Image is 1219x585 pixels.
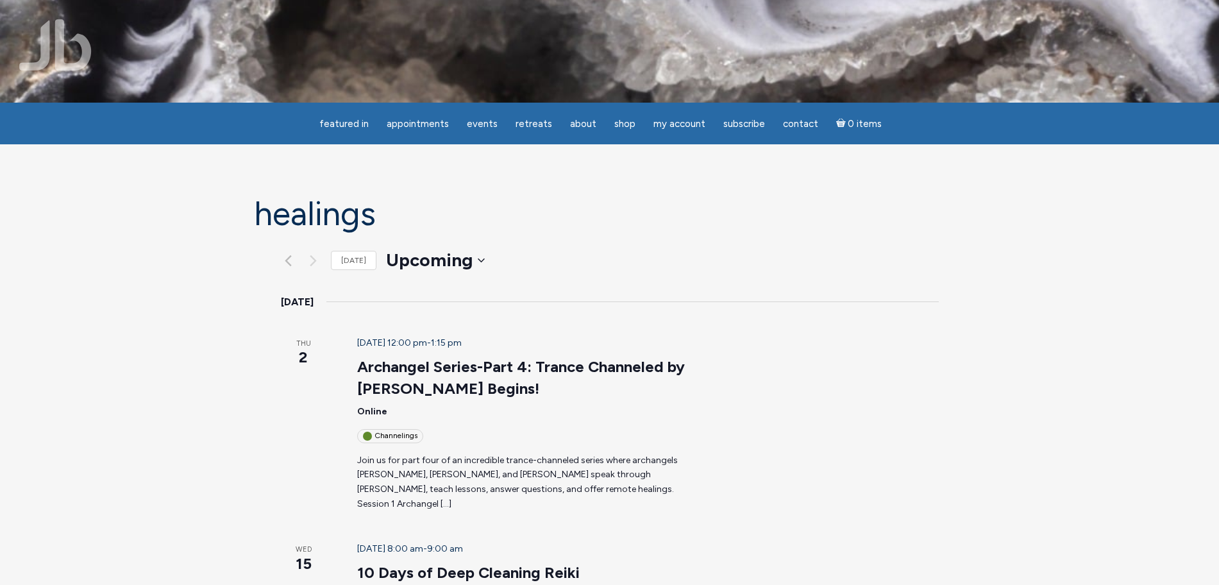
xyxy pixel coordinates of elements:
[357,543,463,554] time: -
[607,112,643,137] a: Shop
[357,429,423,443] div: Channelings
[357,357,685,398] a: Archangel Series-Part 4: Trance Channeled by [PERSON_NAME] Begins!
[357,337,462,348] time: -
[431,337,462,348] span: 1:15 pm
[386,248,473,273] span: Upcoming
[1192,219,1213,226] span: Shares
[281,294,314,310] time: [DATE]
[836,118,848,130] i: Cart
[319,118,369,130] span: featured in
[281,253,296,268] a: Previous Events
[281,545,326,555] span: Wed
[716,112,773,137] a: Subscribe
[459,112,505,137] a: Events
[783,118,818,130] span: Contact
[775,112,826,137] a: Contact
[281,346,326,368] span: 2
[357,337,427,348] span: [DATE] 12:00 pm
[653,118,705,130] span: My Account
[254,196,966,232] h1: Healings
[516,118,552,130] span: Retreats
[723,118,765,130] span: Subscribe
[562,112,604,137] a: About
[614,118,635,130] span: Shop
[386,248,485,273] button: Upcoming
[379,112,457,137] a: Appointments
[306,253,321,268] button: Next Events
[646,112,713,137] a: My Account
[427,543,463,554] span: 9:00 am
[281,339,326,350] span: Thu
[357,454,690,512] p: Join us for part four of an incredible trance-channeled series where archangels [PERSON_NAME], [P...
[357,406,387,417] span: Online
[387,118,449,130] span: Appointments
[357,563,580,582] a: 10 Days of Deep Cleaning Reiki
[312,112,376,137] a: featured in
[828,110,890,137] a: Cart0 items
[357,543,423,554] span: [DATE] 8:00 am
[467,118,498,130] span: Events
[19,19,92,71] img: Jamie Butler. The Everyday Medium
[281,553,326,575] span: 15
[508,112,560,137] a: Retreats
[331,251,376,271] a: [DATE]
[570,118,596,130] span: About
[848,119,882,129] span: 0 items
